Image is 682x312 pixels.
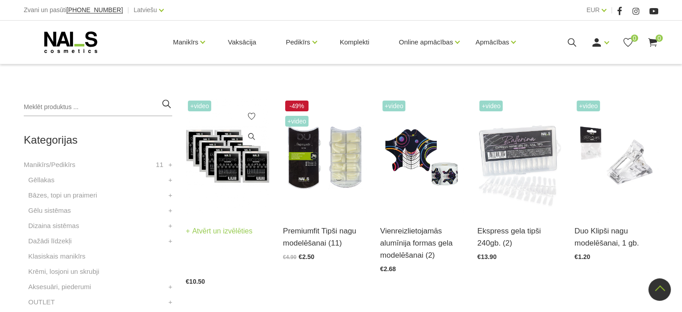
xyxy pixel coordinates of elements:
[169,175,173,185] a: +
[28,266,99,277] a: Krēmi, losjoni un skrubji
[169,236,173,246] a: +
[574,225,658,249] a: Duo Klipši nagu modelēšanai, 1 gb.
[577,101,600,111] span: +Video
[28,281,91,292] a: Aksesuāri, piederumi
[28,220,79,231] a: Dizaina sistēmas
[186,225,252,237] a: Atvērt un izvēlēties
[611,4,612,16] span: |
[156,159,164,170] span: 11
[286,24,310,60] a: Pedikīrs
[333,21,377,64] a: Komplekti
[299,253,314,260] span: €2.50
[574,253,590,260] span: €1.20
[66,6,123,13] span: [PHONE_NUMBER]
[477,253,496,260] span: €13.90
[586,4,600,15] a: EUR
[221,21,263,64] a: Vaksācija
[475,24,509,60] a: Apmācības
[28,175,54,185] a: Gēllakas
[24,4,123,16] div: Zvani un pasūti
[382,101,406,111] span: +Video
[169,297,173,308] a: +
[477,98,561,214] img: Ekpress gela tipši pieaudzēšanai 240 gab.Gela nagu pieaudzēšana vēl nekad nav bijusi tik vienkārš...
[380,225,464,262] a: Vienreizlietojamās alumīnija formas gela modelēšanai (2)
[188,101,211,111] span: +Video
[28,190,97,201] a: Bāzes, topi un praimeri
[169,205,173,216] a: +
[28,297,55,308] a: OUTLET
[186,98,269,214] img: #1 • Mazs(S) sāna arkas izliekums, normāls/vidējs C izliekums, garā forma • Piemērota standarta n...
[574,98,658,214] img: Duo Clips Klipši nagu modelēšanai. Ar to palīdzību iespējams nofiksēt augšējo formu vieglākai nag...
[169,190,173,201] a: +
[477,225,561,249] a: Ekspress gela tipši 240gb. (2)
[24,134,172,146] h2: Kategorijas
[169,281,173,292] a: +
[656,35,663,42] span: 0
[631,35,638,42] span: 0
[28,205,71,216] a: Gēlu sistēmas
[134,4,157,15] a: Latviešu
[24,159,75,170] a: Manikīrs/Pedikīrs
[283,98,367,214] img: Plānas, elastīgas formas. To īpašā forma sniedz iespēju modelēt nagus ar paralēlām sānu malām, kā...
[24,98,172,116] input: Meklēt produktus ...
[380,265,396,272] span: €2.68
[283,225,367,249] a: Premiumfit Tipši nagu modelēšanai (11)
[169,159,173,170] a: +
[66,7,123,13] a: [PHONE_NUMBER]
[399,24,453,60] a: Online apmācības
[169,220,173,231] a: +
[283,254,296,260] span: €4.90
[285,116,308,127] span: +Video
[380,98,464,214] img: Īpaši noturīgas modelēšanas formas, kas maksimāli atvieglo meistara darbu. Izcili cietas, maksimā...
[479,101,503,111] span: +Video
[186,278,205,285] span: €10.50
[173,24,199,60] a: Manikīrs
[622,37,634,48] a: 0
[28,236,72,246] a: Dažādi līdzekļi
[127,4,129,16] span: |
[28,251,86,262] a: Klasiskais manikīrs
[647,37,658,48] a: 0
[285,101,308,111] span: -49%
